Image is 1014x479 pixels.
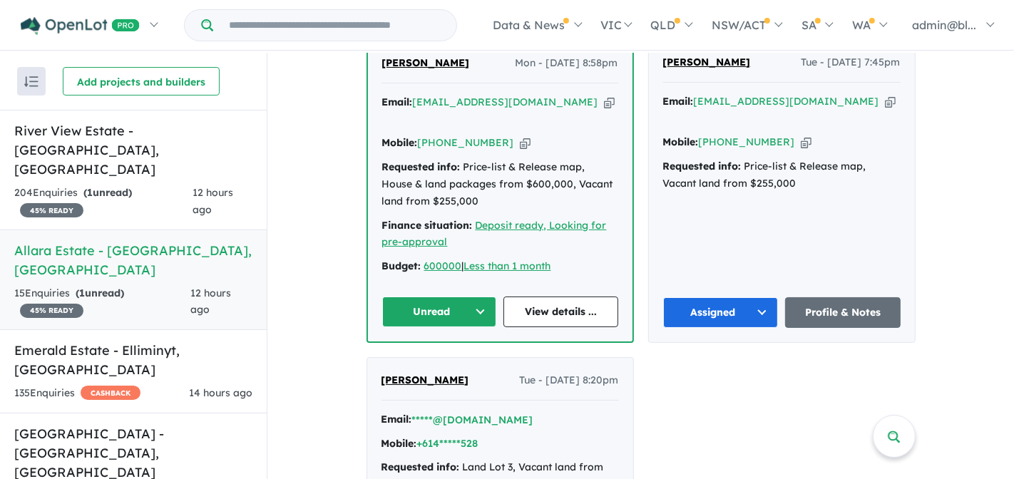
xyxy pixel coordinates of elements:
button: Copy [604,95,615,110]
div: Price-list & Release map, House & land packages from $600,000, Vacant land from $255,000 [382,159,618,210]
span: Tue - [DATE] 8:20pm [520,372,619,389]
a: [PERSON_NAME] [382,55,470,72]
button: Add projects and builders [63,67,220,96]
strong: Mobile: [663,135,699,148]
span: 12 hours ago [190,287,231,316]
div: Price-list & Release map, Vacant land from $255,000 [663,158,901,192]
h5: Allara Estate - [GEOGRAPHIC_DATA] , [GEOGRAPHIC_DATA] [14,241,252,279]
strong: Finance situation: [382,219,473,232]
strong: ( unread) [83,186,132,199]
strong: Email: [382,96,413,108]
span: [PERSON_NAME] [663,56,751,68]
button: Copy [520,135,531,150]
span: [PERSON_NAME] [381,374,469,386]
strong: Mobile: [381,437,417,450]
a: [PHONE_NUMBER] [699,135,795,148]
h5: River View Estate - [GEOGRAPHIC_DATA] , [GEOGRAPHIC_DATA] [14,121,252,179]
span: Tue - [DATE] 7:45pm [802,54,901,71]
span: [PERSON_NAME] [382,56,470,69]
img: Openlot PRO Logo White [21,17,140,35]
button: Assigned [663,297,779,328]
span: 12 hours ago [193,186,233,216]
img: sort.svg [24,76,39,87]
div: 135 Enquir ies [14,385,140,402]
span: 14 hours ago [189,386,252,399]
span: 45 % READY [20,203,83,217]
a: [PERSON_NAME] [381,372,469,389]
span: admin@bl... [912,18,976,32]
div: 204 Enquir ies [14,185,193,219]
a: [PHONE_NUMBER] [418,136,514,149]
span: 1 [87,186,93,199]
a: Deposit ready, Looking for pre-approval [382,219,607,249]
strong: Email: [381,413,412,426]
strong: Mobile: [382,136,418,149]
h5: Emerald Estate - Elliminyt , [GEOGRAPHIC_DATA] [14,341,252,379]
a: Less than 1 month [464,259,551,272]
a: [EMAIL_ADDRESS][DOMAIN_NAME] [413,96,598,108]
span: CASHBACK [81,386,140,400]
a: [PERSON_NAME] [663,54,751,71]
button: Copy [885,94,896,109]
a: 600000 [424,259,462,272]
strong: Requested info: [382,160,461,173]
span: Mon - [DATE] 8:58pm [516,55,618,72]
strong: Budget: [382,259,421,272]
a: View details ... [503,297,618,327]
a: Profile & Notes [785,297,901,328]
div: | [382,258,618,275]
a: [EMAIL_ADDRESS][DOMAIN_NAME] [694,95,879,108]
strong: ( unread) [76,287,124,299]
input: Try estate name, suburb, builder or developer [216,10,454,41]
strong: Requested info: [381,460,460,473]
div: 15 Enquir ies [14,285,190,319]
span: 45 % READY [20,304,83,318]
button: Copy [801,135,811,150]
button: Unread [382,297,497,327]
span: 1 [79,287,85,299]
strong: Email: [663,95,694,108]
strong: Requested info: [663,160,742,172]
